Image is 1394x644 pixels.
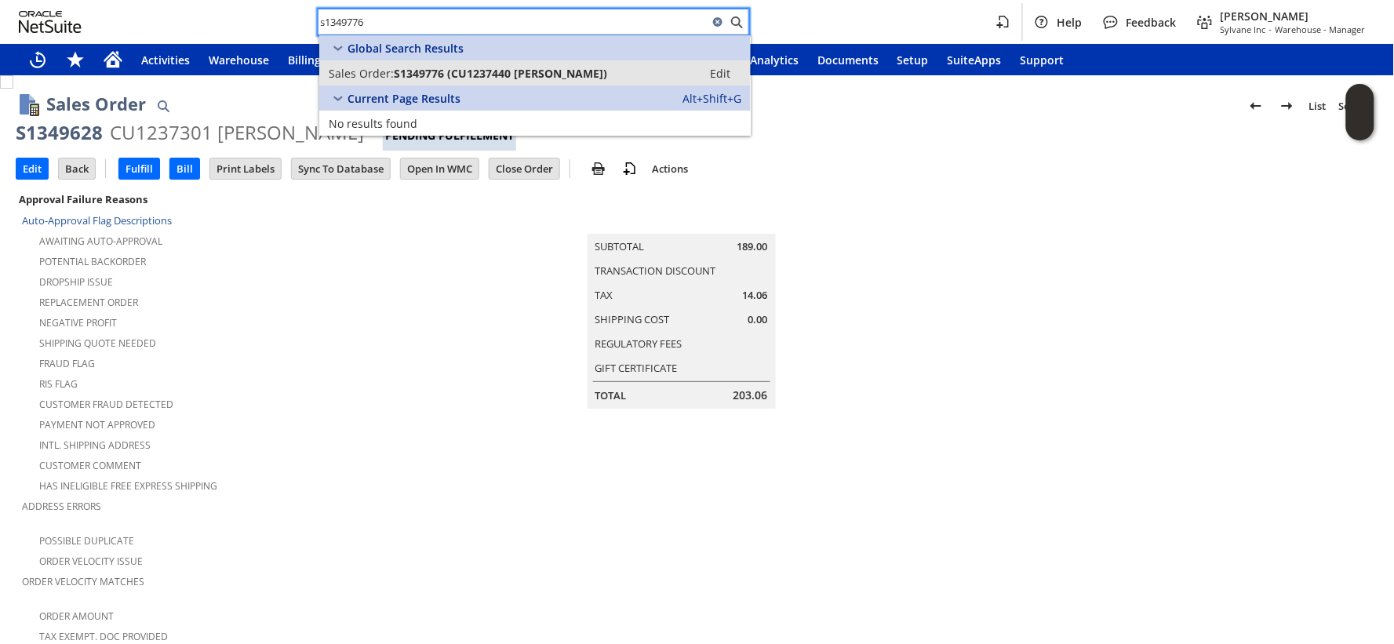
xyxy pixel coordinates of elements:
[210,158,281,179] input: Print Labels
[329,66,394,81] span: Sales Order:
[1269,24,1272,35] span: -
[22,213,172,227] a: Auto-Approval Flag Descriptions
[39,398,173,411] a: Customer Fraud Detected
[589,159,608,178] img: print.svg
[39,418,155,431] a: Payment not approved
[737,239,768,254] span: 189.00
[292,158,390,179] input: Sync To Database
[39,316,117,329] a: Negative Profit
[588,209,776,234] caption: Summary
[39,459,141,472] a: Customer Comment
[743,288,768,303] span: 14.06
[750,53,799,67] span: Analytics
[39,296,138,309] a: Replacement Order
[278,44,330,75] a: Billing
[595,264,716,278] a: Transaction Discount
[56,44,94,75] div: Shortcuts
[16,158,48,179] input: Edit
[888,44,938,75] a: Setup
[170,158,199,179] input: Bill
[318,13,708,31] input: Search
[733,387,768,403] span: 203.06
[595,388,627,402] a: Total
[39,255,146,268] a: Potential Backorder
[897,53,929,67] span: Setup
[66,50,85,69] svg: Shortcuts
[132,44,199,75] a: Activities
[119,158,159,179] input: Fulfill
[329,116,417,131] span: No results found
[1011,44,1074,75] a: Support
[39,609,114,623] a: Order Amount
[348,91,460,106] span: Current Page Results
[104,50,122,69] svg: Home
[348,41,464,56] span: Global Search Results
[39,630,168,643] a: Tax Exempt. Doc Provided
[141,53,190,67] span: Activities
[693,64,748,82] a: Edit:
[383,121,516,151] div: Pending Fulfillment
[39,357,95,370] a: Fraud Flag
[938,44,1011,75] a: SuiteApps
[595,337,682,351] a: Regulatory Fees
[319,111,751,136] a: No results found
[748,312,768,327] span: 0.00
[490,158,559,179] input: Close Order
[28,50,47,69] svg: Recent Records
[1346,84,1374,140] iframe: Click here to launch Oracle Guided Learning Help Panel
[1021,53,1065,67] span: Support
[39,377,78,391] a: RIS flag
[39,438,151,452] a: Intl. Shipping Address
[682,91,741,106] span: Alt+Shift+G
[319,60,751,86] a: Sales Order:S1349776 (CU1237440 [PERSON_NAME])Edit:
[94,44,132,75] a: Home
[595,312,670,326] a: Shipping Cost
[288,53,321,67] span: Billing
[1276,24,1366,35] span: Warehouse - Manager
[46,91,146,117] h1: Sales Order
[394,66,607,81] span: S1349776 (CU1237440 [PERSON_NAME])
[39,534,134,548] a: Possible Duplicate
[1346,113,1374,141] span: Oracle Guided Learning Widget. To move around, please hold and drag
[1278,96,1297,115] img: Next
[22,575,144,588] a: Order Velocity Matches
[16,120,103,145] div: S1349628
[39,337,156,350] a: Shipping Quote Needed
[595,239,645,253] a: Subtotal
[1057,15,1083,30] span: Help
[110,120,364,145] div: CU1237301 [PERSON_NAME]
[1221,9,1366,24] span: [PERSON_NAME]
[59,158,95,179] input: Back
[595,288,613,302] a: Tax
[16,189,464,209] div: Approval Failure Reasons
[1221,24,1266,35] span: Sylvane Inc
[817,53,879,67] span: Documents
[22,500,101,513] a: Address Errors
[199,44,278,75] a: Warehouse
[808,44,888,75] a: Documents
[401,158,479,179] input: Open In WMC
[646,162,694,176] a: Actions
[209,53,269,67] span: Warehouse
[39,235,162,248] a: Awaiting Auto-Approval
[1303,93,1333,118] a: List
[727,13,746,31] svg: Search
[39,479,217,493] a: Has Ineligible Free Express Shipping
[595,361,678,375] a: Gift Certificate
[948,53,1002,67] span: SuiteApps
[741,44,808,75] a: Analytics
[19,44,56,75] a: Recent Records
[39,555,143,568] a: Order Velocity Issue
[1333,93,1378,118] a: Search
[19,11,82,33] svg: logo
[39,275,113,289] a: Dropship Issue
[154,96,173,115] img: Quick Find
[1126,15,1177,30] span: Feedback
[1247,96,1265,115] img: Previous
[621,159,639,178] img: add-record.svg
